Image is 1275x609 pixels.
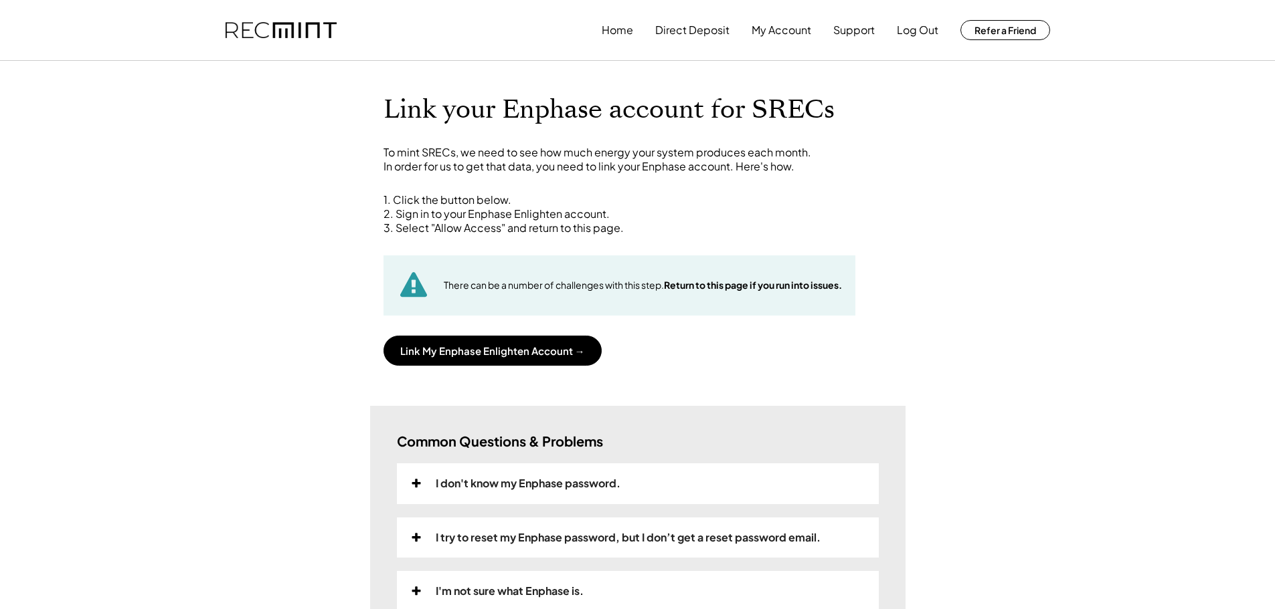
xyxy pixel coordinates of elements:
[384,146,892,174] div: To mint SRECs, we need to see how much energy your system produces each month. In order for us to...
[384,336,602,366] button: Link My Enphase Enlighten Account →
[897,17,938,43] button: Log Out
[436,477,620,491] div: I don't know my Enphase password.
[436,584,584,598] div: I'm not sure what Enphase is.
[655,17,730,43] button: Direct Deposit
[664,279,842,291] strong: Return to this page if you run into issues.
[602,17,633,43] button: Home
[833,17,875,43] button: Support
[384,193,892,235] div: 1. Click the button below. 2. Sign in to your Enphase Enlighten account. 3. Select "Allow Access"...
[226,22,337,39] img: recmint-logotype%403x.png
[384,94,892,126] h1: Link your Enphase account for SRECs
[444,279,842,292] div: There can be a number of challenges with this step.
[436,531,821,545] div: I try to reset my Enphase password, but I don’t get a reset password email.
[397,433,603,450] h3: Common Questions & Problems
[752,17,811,43] button: My Account
[960,20,1050,40] button: Refer a Friend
